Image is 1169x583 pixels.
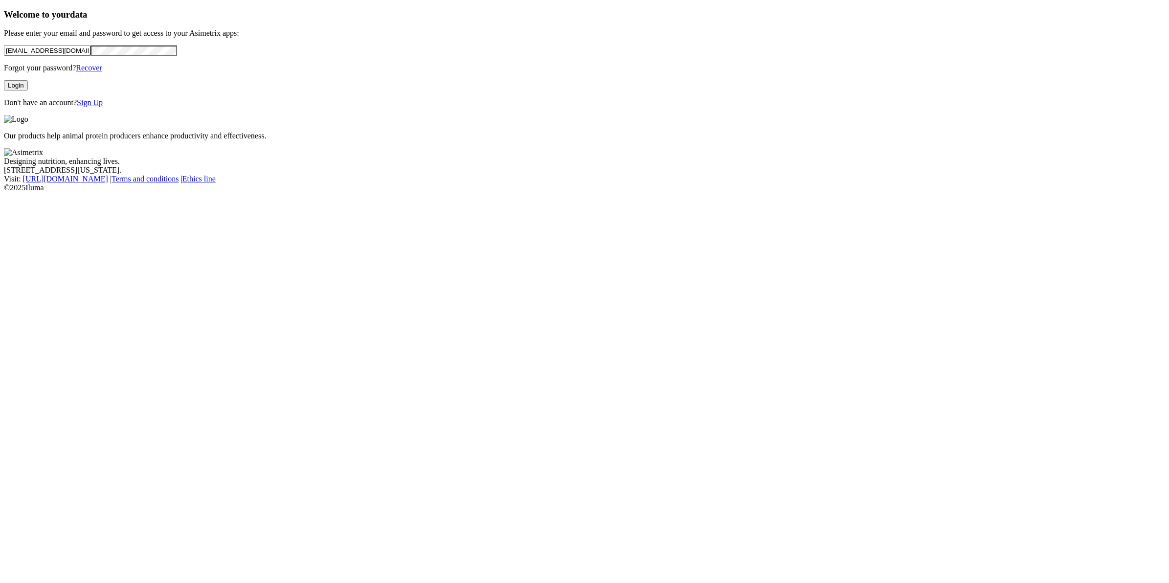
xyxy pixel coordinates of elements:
img: Asimetrix [4,148,43,157]
p: Don't have an account? [4,98,1165,107]
div: Designing nutrition, enhancing lives. [4,157,1165,166]
a: Terms and conditions [112,175,179,183]
div: [STREET_ADDRESS][US_STATE]. [4,166,1165,175]
span: data [70,9,87,20]
div: Visit : | | [4,175,1165,183]
a: Ethics line [182,175,216,183]
button: Login [4,80,28,90]
input: Your email [4,45,90,56]
div: © 2025 Iluma [4,183,1165,192]
p: Forgot your password? [4,64,1165,72]
p: Our products help animal protein producers enhance productivity and effectiveness. [4,132,1165,140]
h3: Welcome to your [4,9,1165,20]
a: Sign Up [77,98,103,107]
p: Please enter your email and password to get access to your Asimetrix apps: [4,29,1165,38]
img: Logo [4,115,28,124]
a: Recover [76,64,102,72]
a: [URL][DOMAIN_NAME] [23,175,108,183]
